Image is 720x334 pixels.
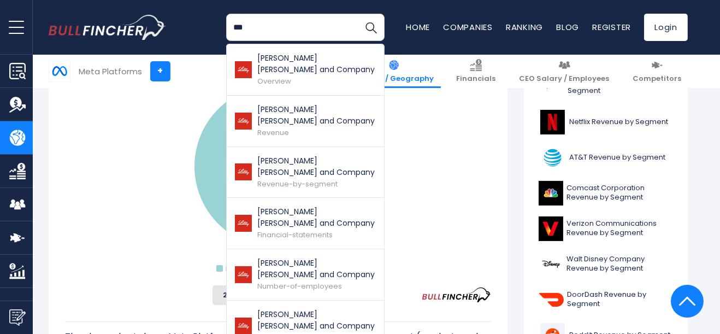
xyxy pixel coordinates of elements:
[257,309,376,332] p: [PERSON_NAME] [PERSON_NAME] and Company
[357,14,385,41] button: Search
[633,74,681,84] span: Competitors
[227,147,384,198] a: [PERSON_NAME] [PERSON_NAME] and Company Revenue-by-segment
[569,118,668,127] span: Netflix Revenue by Segment
[532,143,680,173] a: AT&T Revenue by Segment
[257,104,376,127] p: [PERSON_NAME] [PERSON_NAME] and Company
[456,74,495,84] span: Financials
[79,65,142,78] div: Meta Platforms
[644,14,688,41] a: Login
[226,263,277,274] text: Family of Apps
[257,155,376,178] p: [PERSON_NAME] [PERSON_NAME] and Company
[539,181,563,206] img: CMCSA logo
[568,290,673,309] span: DoorDash Revenue by Segment
[49,15,166,40] a: Go to homepage
[257,257,376,280] p: [PERSON_NAME] [PERSON_NAME] and Company
[227,249,384,301] a: [PERSON_NAME] [PERSON_NAME] and Company Number-of-employees
[539,288,564,312] img: DASH logo
[257,281,342,291] span: Number-of-employees
[257,127,289,138] span: Revenue
[406,21,430,33] a: Home
[49,15,166,40] img: bullfincher logo
[257,206,376,229] p: [PERSON_NAME] [PERSON_NAME] and Company
[347,55,441,88] a: Product / Geography
[227,198,384,249] a: [PERSON_NAME] [PERSON_NAME] and Company Financial-statements
[539,216,563,241] img: VZ logo
[150,61,170,81] a: +
[532,107,680,137] a: Netflix Revenue by Segment
[450,55,502,88] a: Financials
[257,76,291,86] span: Overview
[227,44,384,96] a: [PERSON_NAME] [PERSON_NAME] and Company Overview
[539,110,566,134] img: NFLX logo
[532,214,680,244] a: Verizon Communications Revenue by Segment
[353,74,434,84] span: Product / Geography
[65,58,491,277] svg: Meta Platforms's Revenue Share by Segment
[569,153,665,162] span: AT&T Revenue by Segment
[532,249,680,279] a: Walt Disney Company Revenue by Segment
[566,184,673,202] span: Comcast Corporation Revenue by Segment
[566,219,673,238] span: Verizon Communications Revenue by Segment
[257,230,333,240] span: Financial-statements
[539,145,566,170] img: T logo
[506,21,543,33] a: Ranking
[443,21,493,33] a: Companies
[626,55,688,88] a: Competitors
[512,55,616,88] a: CEO Salary / Employees
[592,21,631,33] a: Register
[568,77,673,96] span: Alphabet Revenue by Segment
[213,285,252,305] button: 2022
[257,52,376,75] p: [PERSON_NAME] [PERSON_NAME] and Company
[532,178,680,208] a: Comcast Corporation Revenue by Segment
[566,255,673,273] span: Walt Disney Company Revenue by Segment
[556,21,579,33] a: Blog
[532,285,680,315] a: DoorDash Revenue by Segment
[49,61,70,81] img: META logo
[519,74,609,84] span: CEO Salary / Employees
[539,252,563,277] img: DIS logo
[257,179,338,189] span: Revenue-by-segment
[227,96,384,147] a: [PERSON_NAME] [PERSON_NAME] and Company Revenue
